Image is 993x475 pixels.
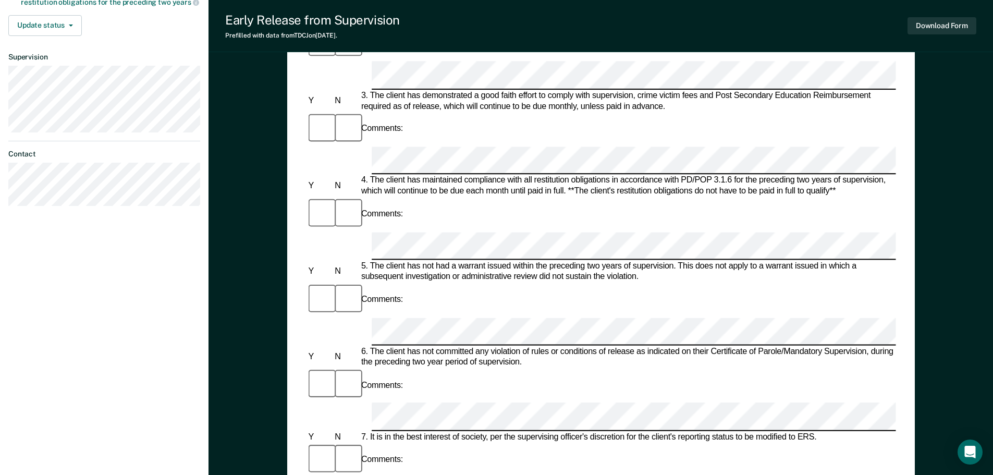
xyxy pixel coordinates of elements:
div: 5. The client has not had a warrant issued within the preceding two years of supervision. This do... [359,261,896,283]
div: Comments: [359,380,404,391]
div: Comments: [359,210,404,220]
div: Open Intercom Messenger [958,440,983,465]
div: Y [306,432,333,442]
div: Early Release from Supervision [225,13,400,28]
button: Download Form [908,17,976,34]
div: 6. The client has not committed any violation of rules or conditions of release as indicated on t... [359,346,896,368]
div: N [333,96,359,106]
div: Y [306,96,333,106]
div: Y [306,266,333,277]
div: N [333,181,359,191]
div: Comments: [359,455,404,465]
div: Y [306,352,333,362]
div: Prefilled with data from TDCJ on [DATE] . [225,32,400,39]
div: Comments: [359,295,404,305]
dt: Supervision [8,53,200,62]
div: N [333,266,359,277]
div: Y [306,181,333,191]
div: N [333,432,359,442]
div: N [333,352,359,362]
div: 3. The client has demonstrated a good faith effort to comply with supervision, crime victim fees ... [359,91,896,112]
div: 4. The client has maintained compliance with all restitution obligations in accordance with PD/PO... [359,176,896,197]
dt: Contact [8,150,200,159]
div: 7. It is in the best interest of society, per the supervising officer's discretion for the client... [359,432,896,442]
div: Comments: [359,124,404,135]
button: Update status [8,15,82,36]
